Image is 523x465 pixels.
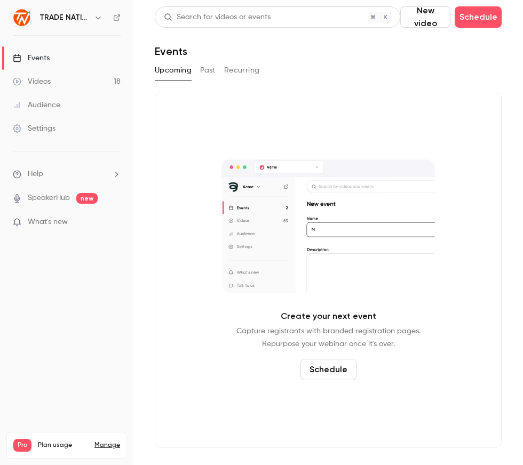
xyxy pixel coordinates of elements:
[155,62,192,79] button: Upcoming
[13,100,60,110] div: Audience
[455,6,502,28] button: Schedule
[300,359,356,380] button: Schedule
[13,123,56,134] div: Settings
[236,325,421,350] p: Capture registrants with branded registration pages. Repurpose your webinar once it's over.
[28,169,43,180] span: Help
[38,441,88,450] span: Plan usage
[76,193,98,204] span: new
[164,12,271,23] div: Search for videos or events
[13,169,121,180] li: help-dropdown-opener
[200,62,216,79] button: Past
[13,76,51,87] div: Videos
[13,9,30,26] img: TRADE NATION
[224,62,260,79] button: Recurring
[155,45,187,58] h1: Events
[39,12,90,23] h6: TRADE NATION
[281,310,376,323] p: Create your next event
[400,6,450,28] button: New video
[94,441,120,450] a: Manage
[28,193,70,204] a: SpeakerHub
[13,53,50,63] div: Events
[108,218,121,227] iframe: Noticeable Trigger
[13,439,31,452] span: Pro
[28,217,68,228] span: What's new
